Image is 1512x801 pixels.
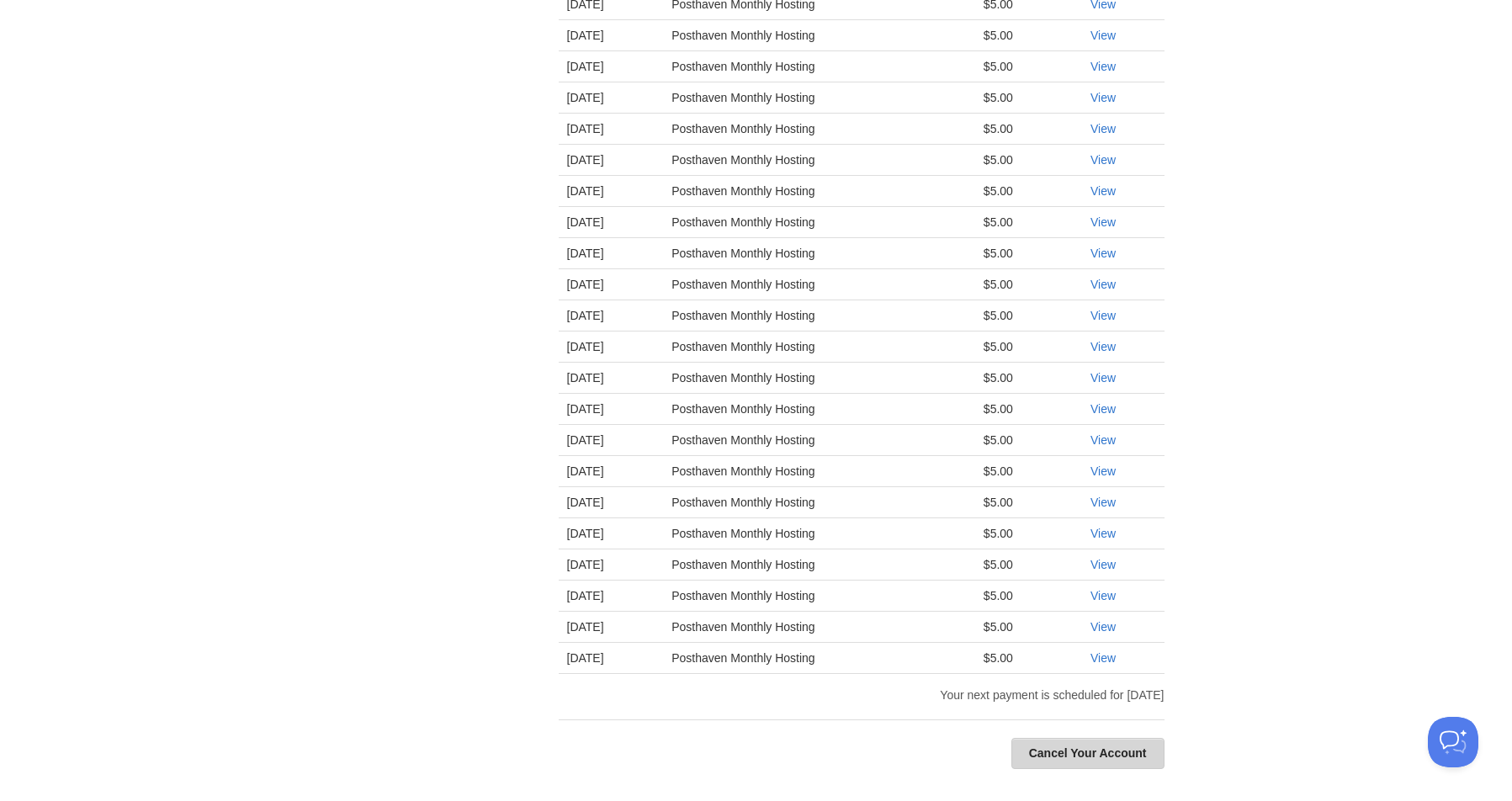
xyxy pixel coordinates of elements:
[975,425,1082,456] td: $5.00
[1090,278,1116,291] a: View
[1090,215,1116,229] a: View
[663,487,975,518] td: Posthaven Monthly Hosting
[663,114,975,145] td: Posthaven Monthly Hosting
[663,176,975,207] td: Posthaven Monthly Hosting
[1090,184,1116,198] a: View
[663,238,975,269] td: Posthaven Monthly Hosting
[975,114,1082,145] td: $5.00
[559,363,664,394] td: [DATE]
[975,20,1082,51] td: $5.00
[975,456,1082,487] td: $5.00
[975,487,1082,518] td: $5.00
[975,581,1082,612] td: $5.00
[975,145,1082,176] td: $5.00
[663,300,975,332] td: Posthaven Monthly Hosting
[663,82,975,114] td: Posthaven Monthly Hosting
[1090,464,1116,478] a: View
[663,332,975,363] td: Posthaven Monthly Hosting
[1090,371,1116,385] a: View
[975,238,1082,269] td: $5.00
[546,689,1177,701] div: Your next payment is scheduled for [DATE]
[975,394,1082,425] td: $5.00
[1090,153,1116,167] a: View
[663,456,975,487] td: Posthaven Monthly Hosting
[559,238,664,269] td: [DATE]
[1090,558,1116,571] a: View
[975,300,1082,332] td: $5.00
[1090,309,1116,322] a: View
[559,20,664,51] td: [DATE]
[559,145,664,176] td: [DATE]
[1090,340,1116,353] a: View
[663,643,975,674] td: Posthaven Monthly Hosting
[1090,651,1116,665] a: View
[559,425,664,456] td: [DATE]
[975,82,1082,114] td: $5.00
[559,82,664,114] td: [DATE]
[1090,589,1116,602] a: View
[559,518,664,549] td: [DATE]
[975,643,1082,674] td: $5.00
[663,425,975,456] td: Posthaven Monthly Hosting
[559,549,664,581] td: [DATE]
[663,581,975,612] td: Posthaven Monthly Hosting
[663,612,975,643] td: Posthaven Monthly Hosting
[975,207,1082,238] td: $5.00
[559,487,664,518] td: [DATE]
[559,612,664,643] td: [DATE]
[1090,433,1116,447] a: View
[975,51,1082,82] td: $5.00
[559,114,664,145] td: [DATE]
[663,549,975,581] td: Posthaven Monthly Hosting
[975,332,1082,363] td: $5.00
[1011,738,1165,769] a: Cancel Your Account
[663,207,975,238] td: Posthaven Monthly Hosting
[559,332,664,363] td: [DATE]
[975,363,1082,394] td: $5.00
[559,176,664,207] td: [DATE]
[1090,122,1116,135] a: View
[663,518,975,549] td: Posthaven Monthly Hosting
[1090,60,1116,73] a: View
[559,269,664,300] td: [DATE]
[975,269,1082,300] td: $5.00
[559,207,664,238] td: [DATE]
[1090,496,1116,509] a: View
[559,51,664,82] td: [DATE]
[1090,527,1116,540] a: View
[1090,247,1116,260] a: View
[663,20,975,51] td: Posthaven Monthly Hosting
[559,581,664,612] td: [DATE]
[1090,29,1116,42] a: View
[975,518,1082,549] td: $5.00
[663,145,975,176] td: Posthaven Monthly Hosting
[559,394,664,425] td: [DATE]
[559,300,664,332] td: [DATE]
[663,363,975,394] td: Posthaven Monthly Hosting
[559,456,664,487] td: [DATE]
[975,176,1082,207] td: $5.00
[663,394,975,425] td: Posthaven Monthly Hosting
[559,643,664,674] td: [DATE]
[1090,91,1116,104] a: View
[1428,717,1478,767] iframe: Help Scout Beacon - Open
[663,269,975,300] td: Posthaven Monthly Hosting
[1090,620,1116,634] a: View
[975,612,1082,643] td: $5.00
[975,549,1082,581] td: $5.00
[663,51,975,82] td: Posthaven Monthly Hosting
[1090,402,1116,416] a: View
